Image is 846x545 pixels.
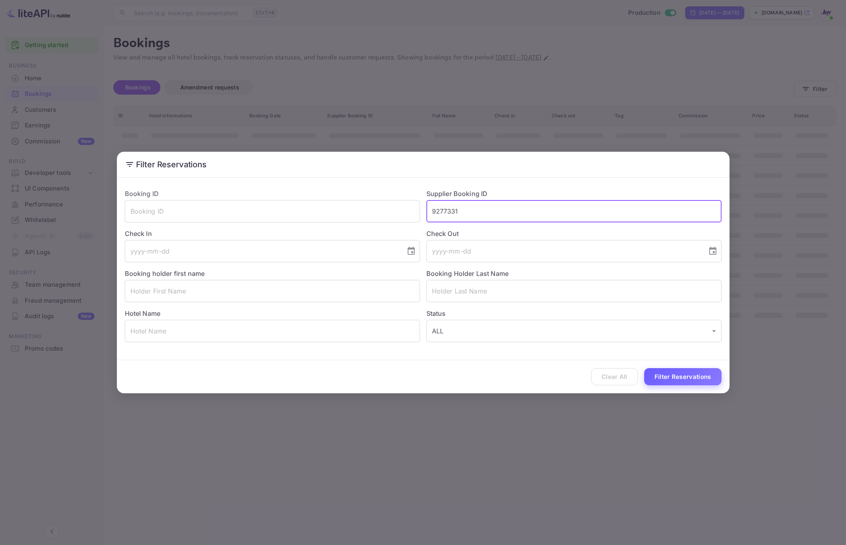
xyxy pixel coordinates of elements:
input: yyyy-mm-dd [125,240,400,262]
label: Booking Holder Last Name [426,270,509,277]
button: Choose date [403,243,419,259]
input: Holder Last Name [426,280,722,302]
input: Supplier Booking ID [426,200,722,222]
label: Check In [125,229,420,238]
button: Choose date [705,243,721,259]
h2: Filter Reservations [117,152,730,177]
label: Booking holder first name [125,270,205,277]
label: Booking ID [125,190,159,198]
button: Filter Reservations [644,368,722,385]
div: ALL [426,320,722,342]
input: Holder First Name [125,280,420,302]
label: Check Out [426,229,722,238]
input: yyyy-mm-dd [426,240,702,262]
label: Supplier Booking ID [426,190,488,198]
label: Hotel Name [125,309,161,317]
label: Status [426,309,722,318]
input: Hotel Name [125,320,420,342]
input: Booking ID [125,200,420,222]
